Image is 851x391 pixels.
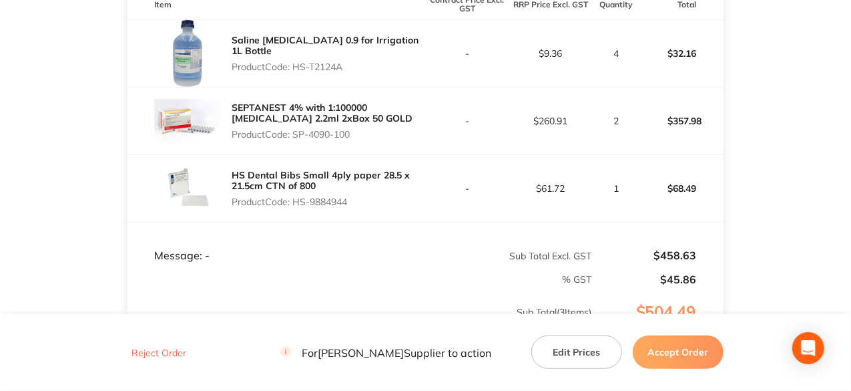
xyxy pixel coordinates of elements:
p: For [PERSON_NAME] Supplier to action [280,346,491,359]
p: $9.36 [509,48,591,59]
p: $61.72 [509,183,591,194]
a: HS Dental Bibs Small 4ply paper 28.5 x 21.5cm CTN of 800 [232,169,410,192]
p: Product Code: HS-9884944 [232,197,425,207]
p: $357.98 [641,105,723,137]
p: 1 [593,183,639,194]
p: - [427,116,509,126]
a: SEPTANEST 4% with 1:100000 [MEDICAL_DATA] 2.2ml 2xBox 50 GOLD [232,102,412,124]
p: 4 [593,48,639,59]
img: cTgzc3Rscw [154,20,221,87]
p: - [427,183,509,194]
p: $504.49 [593,303,722,348]
p: $32.16 [641,37,723,70]
button: Edit Prices [531,336,622,369]
button: Accept Order [633,336,724,369]
p: Sub Total ( 3 Items) [128,307,591,344]
div: Open Intercom Messenger [792,332,824,364]
a: Saline [MEDICAL_DATA] 0.9 for Irrigation 1L Bottle [232,34,418,57]
p: - [427,48,509,59]
p: 2 [593,116,639,126]
p: $45.86 [593,273,696,285]
p: Product Code: HS-T2124A [232,61,425,72]
p: $260.91 [509,116,591,126]
img: dWViMWRhNw [154,155,221,222]
img: d2R0amk2ZQ [154,88,221,154]
p: $458.63 [593,249,696,261]
p: % GST [128,274,591,285]
td: Message: - [127,223,425,263]
p: Product Code: SP-4090-100 [232,129,425,140]
button: Reject Order [127,347,190,359]
p: Sub Total Excl. GST [427,251,592,261]
p: $68.49 [641,172,723,205]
